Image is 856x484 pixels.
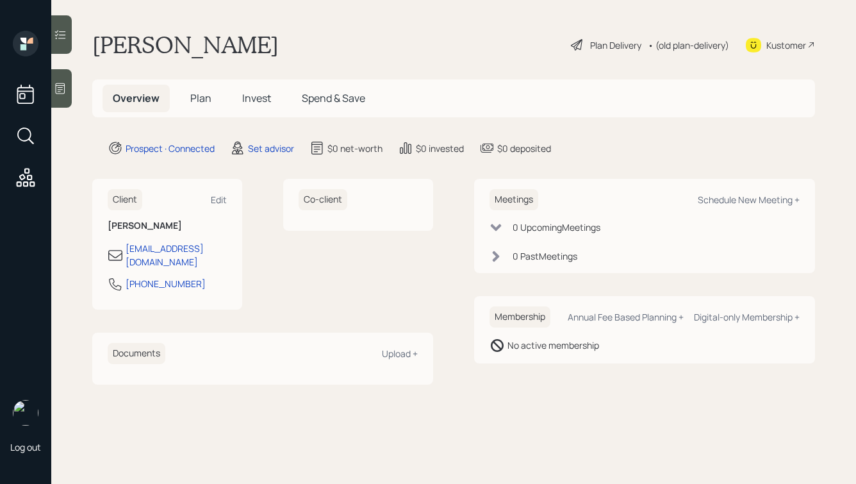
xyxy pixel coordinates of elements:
div: Annual Fee Based Planning + [568,311,684,323]
div: • (old plan-delivery) [648,38,729,52]
h6: [PERSON_NAME] [108,221,227,231]
div: $0 net-worth [327,142,383,155]
div: [PHONE_NUMBER] [126,277,206,290]
img: hunter_neumayer.jpg [13,400,38,426]
div: Digital-only Membership + [694,311,800,323]
div: [EMAIL_ADDRESS][DOMAIN_NAME] [126,242,227,269]
h6: Client [108,189,142,210]
div: 0 Upcoming Meeting s [513,221,600,234]
div: Edit [211,194,227,206]
span: Overview [113,91,160,105]
div: $0 invested [416,142,464,155]
div: Plan Delivery [590,38,641,52]
div: Kustomer [766,38,806,52]
div: Log out [10,441,41,453]
span: Invest [242,91,271,105]
div: Set advisor [248,142,294,155]
div: Schedule New Meeting + [698,194,800,206]
h6: Documents [108,343,165,364]
span: Spend & Save [302,91,365,105]
h6: Co-client [299,189,347,210]
h6: Membership [490,306,550,328]
div: 0 Past Meeting s [513,249,577,263]
div: No active membership [507,338,599,352]
h6: Meetings [490,189,538,210]
div: $0 deposited [497,142,551,155]
span: Plan [190,91,211,105]
div: Prospect · Connected [126,142,215,155]
h1: [PERSON_NAME] [92,31,279,59]
div: Upload + [382,347,418,360]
